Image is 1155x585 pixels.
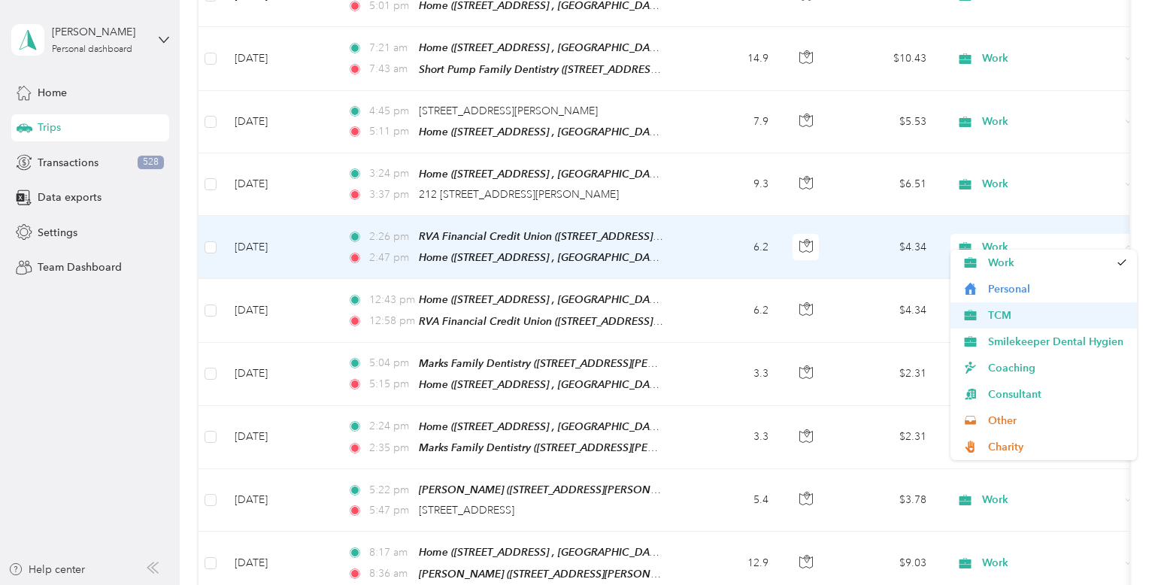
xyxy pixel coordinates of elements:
td: [DATE] [223,279,335,342]
span: 2:26 pm [369,229,412,245]
td: [DATE] [223,153,335,216]
span: 212 [STREET_ADDRESS][PERSON_NAME] [419,188,619,201]
td: 3.3 [681,406,781,469]
td: [DATE] [223,469,335,532]
span: Home ([STREET_ADDRESS] , [GEOGRAPHIC_DATA], [US_STATE]) [419,293,725,306]
span: 2:24 pm [369,418,412,435]
span: Home ([STREET_ADDRESS] , [GEOGRAPHIC_DATA], [US_STATE]) [419,168,725,180]
span: Home ([STREET_ADDRESS] , [GEOGRAPHIC_DATA], [US_STATE]) [419,546,725,559]
span: [STREET_ADDRESS][PERSON_NAME] [419,105,598,117]
td: $4.34 [833,216,938,279]
td: [DATE] [223,343,335,406]
span: Work [982,50,1120,67]
td: $5.53 [833,91,938,153]
div: [PERSON_NAME] [52,24,146,40]
td: [DATE] [223,27,335,90]
td: $3.78 [833,469,938,532]
td: $4.34 [833,279,938,342]
td: $2.31 [833,406,938,469]
span: Home [38,85,67,101]
span: 5:15 pm [369,376,412,393]
span: Team Dashboard [38,259,122,275]
span: Work [982,176,1120,192]
span: 2:47 pm [369,250,412,266]
span: Marks Family Dentistry ([STREET_ADDRESS][PERSON_NAME], [GEOGRAPHIC_DATA], [US_STATE]) [419,441,890,454]
td: 6.2 [681,279,781,342]
span: 5:47 pm [369,502,412,519]
span: Transactions [38,155,99,171]
td: 3.3 [681,343,781,406]
span: RVA Financial Credit Union ([STREET_ADDRESS], [GEOGRAPHIC_DATA], [US_STATE]) [419,230,826,243]
span: Charity [988,439,1127,455]
span: 3:24 pm [369,165,412,182]
td: 6.2 [681,216,781,279]
span: Work [982,239,1120,256]
span: 12:43 pm [369,292,412,308]
span: 3:37 pm [369,186,412,203]
span: 5:11 pm [369,123,412,140]
span: 7:21 am [369,40,412,56]
td: 5.4 [681,469,781,532]
span: Short Pump Family Dentistry ([STREET_ADDRESS][PERSON_NAME], [GEOGRAPHIC_DATA], [US_STATE]) [419,63,917,76]
span: [PERSON_NAME] ([STREET_ADDRESS][PERSON_NAME], [GEOGRAPHIC_DATA], [US_STATE]) [419,483,862,496]
div: Personal dashboard [52,45,132,54]
span: Other [988,413,1127,429]
td: [DATE] [223,91,335,153]
td: $10.43 [833,27,938,90]
span: 5:04 pm [369,355,412,371]
span: [STREET_ADDRESS] [419,504,514,517]
span: Coaching [988,360,1127,376]
td: [DATE] [223,216,335,279]
td: $6.51 [833,153,938,216]
td: 7.9 [681,91,781,153]
span: 8:17 am [369,544,412,561]
span: Work [982,114,1120,130]
span: TCM [988,308,1127,323]
span: 5:22 pm [369,482,412,499]
td: 9.3 [681,153,781,216]
button: Help center [8,562,85,577]
span: RVA Financial Credit Union ([STREET_ADDRESS], [GEOGRAPHIC_DATA], [US_STATE]) [419,315,826,328]
span: Settings [38,225,77,241]
td: 14.9 [681,27,781,90]
span: Work [988,255,1110,271]
span: Smilekeeper Dental Hygien [988,334,1127,350]
span: Data exports [38,189,102,205]
span: Personal [988,281,1127,297]
span: 7:43 am [369,61,412,77]
span: Home ([STREET_ADDRESS] , [GEOGRAPHIC_DATA], [US_STATE]) [419,378,725,391]
span: Home ([STREET_ADDRESS] , [GEOGRAPHIC_DATA], [US_STATE]) [419,251,725,264]
span: Work [982,492,1120,508]
td: [DATE] [223,406,335,469]
span: Consultant [988,386,1127,402]
span: 528 [138,156,164,169]
span: Work [982,555,1120,571]
span: 2:35 pm [369,440,412,456]
span: 8:36 am [369,565,412,582]
iframe: Everlance-gr Chat Button Frame [1071,501,1155,585]
td: $2.31 [833,343,938,406]
span: 12:58 pm [369,313,412,329]
span: Trips [38,120,61,135]
span: 4:45 pm [369,103,412,120]
span: Marks Family Dentistry ([STREET_ADDRESS][PERSON_NAME], [GEOGRAPHIC_DATA], [US_STATE]) [419,357,890,370]
span: Home ([STREET_ADDRESS] , [GEOGRAPHIC_DATA], [US_STATE]) [419,41,725,54]
span: Home ([STREET_ADDRESS] , [GEOGRAPHIC_DATA], [US_STATE]) [419,126,725,138]
span: Home ([STREET_ADDRESS] , [GEOGRAPHIC_DATA], [US_STATE]) [419,420,725,433]
span: [PERSON_NAME] ([STREET_ADDRESS][PERSON_NAME], [GEOGRAPHIC_DATA], [US_STATE]) [419,568,862,580]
